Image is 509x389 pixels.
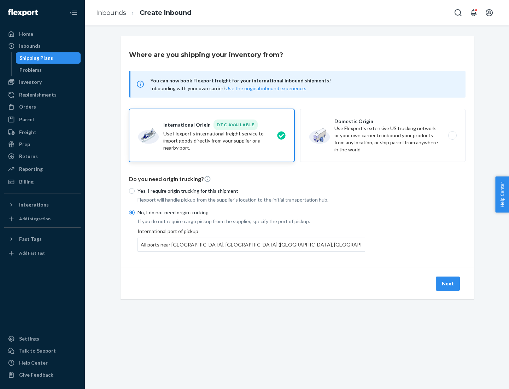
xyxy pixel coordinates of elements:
[226,85,306,92] button: Use the original inbound experience.
[4,163,81,175] a: Reporting
[150,85,306,91] span: Inbounding with your own carrier?
[4,40,81,52] a: Inbounds
[138,228,365,252] div: International port of pickup
[16,52,81,64] a: Shipping Plans
[4,76,81,88] a: Inventory
[4,199,81,210] button: Integrations
[129,210,135,215] input: No, I do not need origin trucking
[467,6,481,20] button: Open notifications
[19,54,53,62] div: Shipping Plans
[19,236,42,243] div: Fast Tags
[4,176,81,187] a: Billing
[19,42,41,50] div: Inbounds
[4,233,81,245] button: Fast Tags
[16,64,81,76] a: Problems
[150,76,457,85] span: You can now book Flexport freight for your international inbound shipments!
[4,28,81,40] a: Home
[4,101,81,112] a: Orders
[19,91,57,98] div: Replenishments
[19,66,42,74] div: Problems
[19,103,36,110] div: Orders
[4,357,81,368] a: Help Center
[140,9,192,17] a: Create Inbound
[66,6,81,20] button: Close Navigation
[19,371,53,378] div: Give Feedback
[138,218,365,225] p: If you do not require cargo pickup from the supplier, specify the port of pickup.
[4,369,81,381] button: Give Feedback
[138,187,365,194] p: Yes, I require origin trucking for this shipment
[129,50,283,59] h3: Where are you shipping your inventory from?
[482,6,496,20] button: Open account menu
[19,335,39,342] div: Settings
[19,30,33,37] div: Home
[4,151,81,162] a: Returns
[129,175,466,183] p: Do you need origin trucking?
[19,250,45,256] div: Add Fast Tag
[19,116,34,123] div: Parcel
[8,9,38,16] img: Flexport logo
[4,213,81,225] a: Add Integration
[19,141,30,148] div: Prep
[19,166,43,173] div: Reporting
[19,129,36,136] div: Freight
[4,345,81,356] a: Talk to Support
[19,178,34,185] div: Billing
[19,216,51,222] div: Add Integration
[4,89,81,100] a: Replenishments
[19,79,42,86] div: Inventory
[90,2,197,23] ol: breadcrumbs
[19,359,48,366] div: Help Center
[129,188,135,194] input: Yes, I require origin trucking for this shipment
[138,209,365,216] p: No, I do not need origin trucking
[138,196,365,203] p: Flexport will handle pickup from the supplier's location to the initial transportation hub.
[4,248,81,259] a: Add Fast Tag
[4,127,81,138] a: Freight
[436,277,460,291] button: Next
[19,153,38,160] div: Returns
[19,347,56,354] div: Talk to Support
[4,333,81,344] a: Settings
[451,6,465,20] button: Open Search Box
[96,9,126,17] a: Inbounds
[4,114,81,125] a: Parcel
[19,201,49,208] div: Integrations
[4,139,81,150] a: Prep
[495,176,509,213] button: Help Center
